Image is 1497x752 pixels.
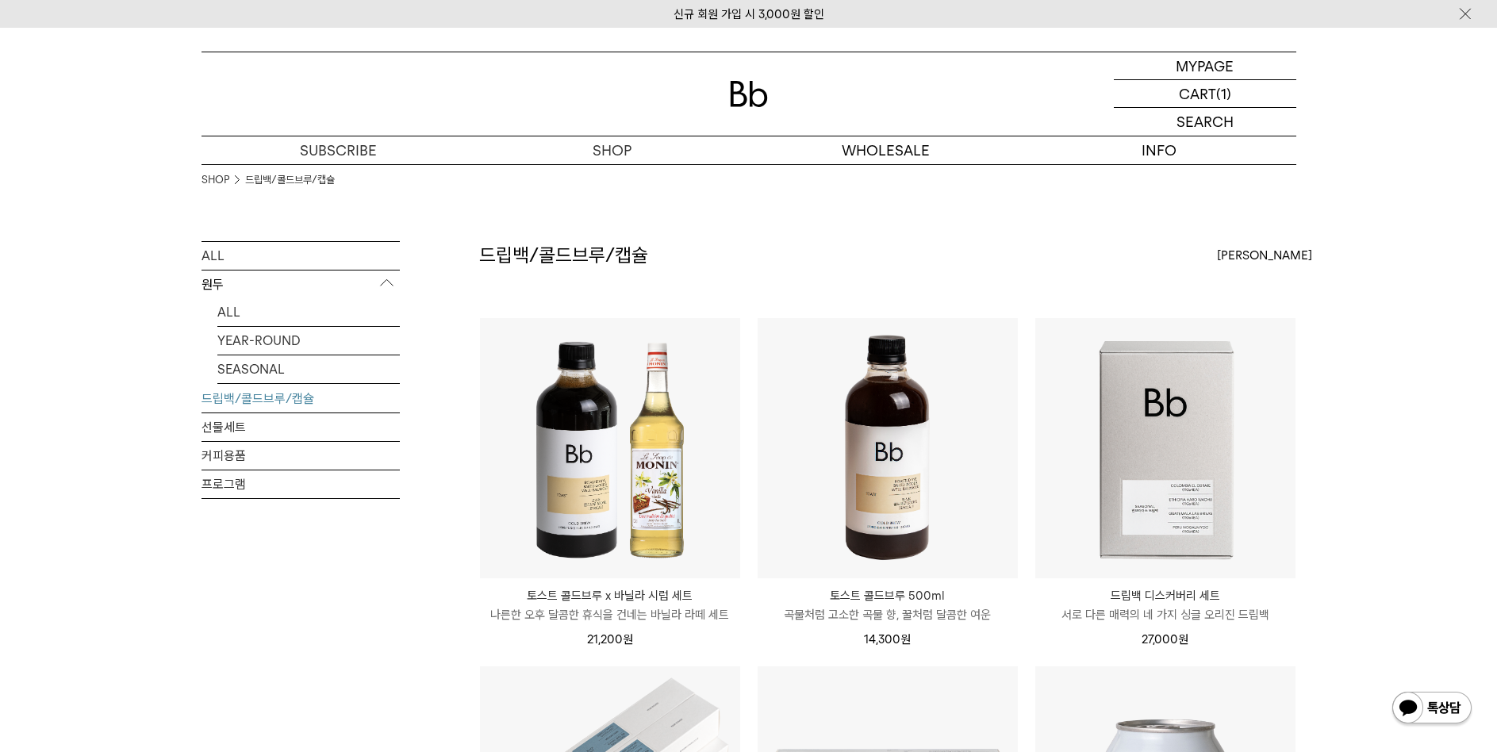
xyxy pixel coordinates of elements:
a: 토스트 콜드브루 500ml 곡물처럼 고소한 곡물 향, 꿀처럼 달콤한 여운 [758,586,1018,624]
a: 커피용품 [202,442,400,470]
p: 드립백 디스커버리 세트 [1035,586,1295,605]
span: 원 [900,632,911,646]
img: 로고 [730,81,768,107]
p: MYPAGE [1176,52,1234,79]
a: CART (1) [1114,80,1296,108]
p: SEARCH [1176,108,1234,136]
p: CART [1179,80,1216,107]
span: [PERSON_NAME] [1217,246,1312,265]
p: 토스트 콜드브루 x 바닐라 시럽 세트 [480,586,740,605]
a: 선물세트 [202,413,400,441]
a: SEASONAL [217,355,400,383]
p: 서로 다른 매력의 네 가지 싱글 오리진 드립백 [1035,605,1295,624]
p: 곡물처럼 고소한 곡물 향, 꿀처럼 달콤한 여운 [758,605,1018,624]
p: WHOLESALE [749,136,1023,164]
span: 21,200 [587,632,633,646]
a: 신규 회원 가입 시 3,000원 할인 [674,7,824,21]
a: SUBSCRIBE [202,136,475,164]
span: 원 [1178,632,1188,646]
img: 토스트 콜드브루 x 바닐라 시럽 세트 [480,318,740,578]
a: 드립백/콜드브루/캡슐 [202,385,400,412]
a: ALL [202,242,400,270]
p: (1) [1216,80,1231,107]
span: 27,000 [1142,632,1188,646]
img: 카카오톡 채널 1:1 채팅 버튼 [1391,690,1473,728]
p: 원두 [202,270,400,299]
span: 원 [623,632,633,646]
h2: 드립백/콜드브루/캡슐 [479,242,648,269]
a: 드립백/콜드브루/캡슐 [245,172,335,188]
a: 드립백 디스커버리 세트 서로 다른 매력의 네 가지 싱글 오리진 드립백 [1035,586,1295,624]
a: 토스트 콜드브루 x 바닐라 시럽 세트 나른한 오후 달콤한 휴식을 건네는 바닐라 라떼 세트 [480,586,740,624]
img: 드립백 디스커버리 세트 [1035,318,1295,578]
a: SHOP [475,136,749,164]
p: 토스트 콜드브루 500ml [758,586,1018,605]
p: INFO [1023,136,1296,164]
span: 14,300 [864,632,911,646]
a: MYPAGE [1114,52,1296,80]
a: 프로그램 [202,470,400,498]
a: YEAR-ROUND [217,327,400,355]
a: SHOP [202,172,229,188]
a: ALL [217,298,400,326]
img: 토스트 콜드브루 500ml [758,318,1018,578]
p: 나른한 오후 달콤한 휴식을 건네는 바닐라 라떼 세트 [480,605,740,624]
